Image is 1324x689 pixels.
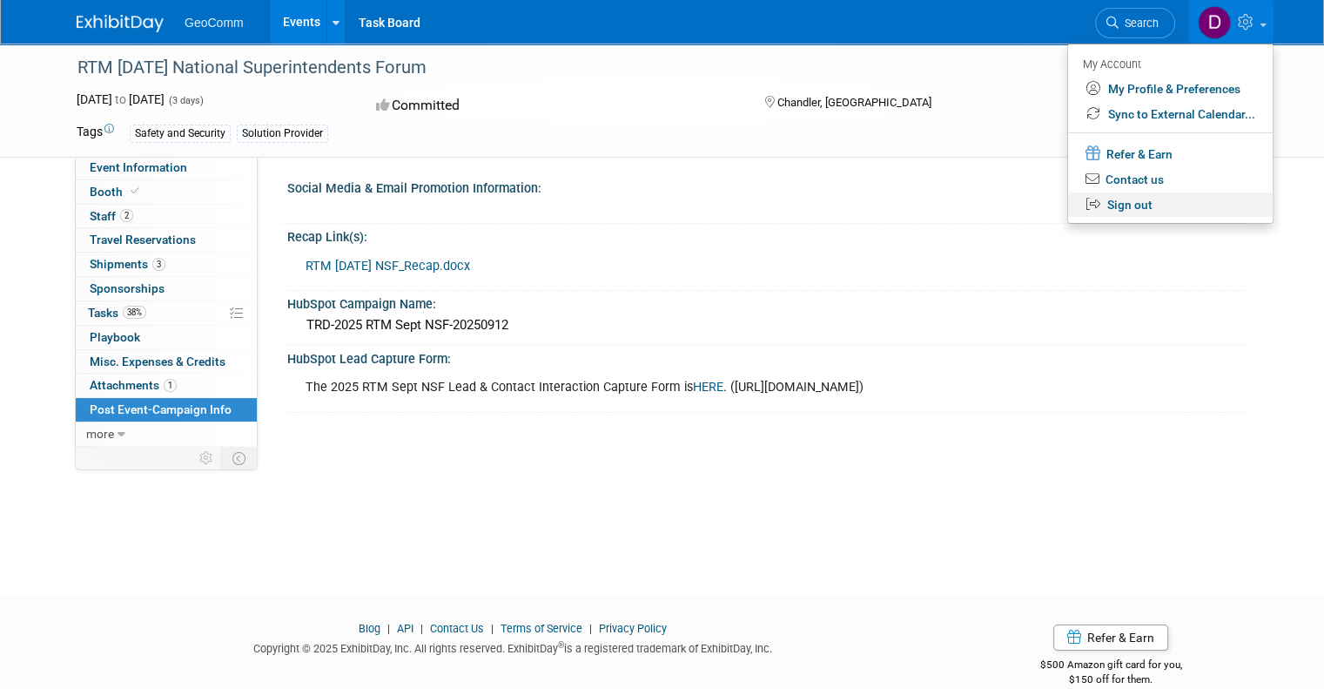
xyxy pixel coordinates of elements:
[131,186,139,196] i: Booth reservation complete
[164,379,177,392] span: 1
[123,306,146,319] span: 38%
[287,175,1247,197] div: Social Media & Email Promotion Information:
[77,123,114,143] td: Tags
[90,402,232,416] span: Post Event-Campaign Info
[383,622,394,635] span: |
[90,257,165,271] span: Shipments
[1068,167,1273,193] a: Contact us
[222,447,258,469] td: Toggle Event Tabs
[777,96,931,109] span: Chandler, [GEOGRAPHIC_DATA]
[693,380,723,395] a: HERE
[76,326,257,349] a: Playbook
[76,253,257,276] a: Shipments3
[1056,91,1226,117] div: Event Format
[1119,17,1159,30] span: Search
[237,125,328,143] div: Solution Provider
[1068,193,1273,218] a: Sign out
[76,301,257,325] a: Tasks38%
[90,160,187,174] span: Event Information
[152,258,165,271] span: 3
[371,91,736,121] div: Committed
[76,156,257,179] a: Event Information
[192,447,222,469] td: Personalize Event Tab Strip
[974,672,1247,687] div: $150 off for them.
[86,427,114,441] span: more
[185,16,244,30] span: GeoComm
[77,92,165,106] span: [DATE] [DATE]
[90,209,133,223] span: Staff
[77,637,948,657] div: Copyright © 2025 ExhibitDay, Inc. All rights reserved. ExhibitDay is a registered trademark of Ex...
[599,622,667,635] a: Privacy Policy
[76,180,257,204] a: Booth
[71,52,1128,84] div: RTM [DATE] National Superintendents Forum
[1095,8,1175,38] a: Search
[120,209,133,222] span: 2
[76,422,257,446] a: more
[90,330,140,344] span: Playbook
[88,306,146,320] span: Tasks
[501,622,582,635] a: Terms of Service
[1068,102,1273,127] a: Sync to External Calendar...
[1053,625,1168,651] a: Refer & Earn
[293,370,1059,405] div: The 2025 RTM Sept NSF Lead & Contact Interaction Capture Form is . ([URL][DOMAIN_NAME])
[558,640,564,650] sup: ®
[90,281,165,295] span: Sponsorships
[397,622,413,635] a: API
[416,622,427,635] span: |
[76,398,257,422] a: Post Event-Campaign Info
[287,291,1247,313] div: HubSpot Campaign Name:
[76,374,257,397] a: Attachments1
[1068,77,1273,102] a: My Profile & Preferences
[287,346,1247,368] div: HubSpot Lead Capture Form:
[359,622,380,635] a: Blog
[487,622,498,635] span: |
[76,277,257,301] a: Sponsorships
[1068,140,1273,167] a: Refer & Earn
[167,95,204,106] span: (3 days)
[90,185,143,199] span: Booth
[974,646,1247,686] div: $500 Amazon gift card for you,
[76,350,257,374] a: Misc. Expenses & Credits
[287,224,1247,246] div: Recap Link(s):
[90,378,177,392] span: Attachments
[1083,53,1255,74] div: My Account
[300,312,1234,339] div: TRD-2025 RTM Sept NSF-20250912
[585,622,596,635] span: |
[1198,6,1231,39] img: Dallas Johnson
[76,205,257,228] a: Staff2
[306,259,470,274] a: RTM [DATE] NSF_Recap.docx
[130,125,231,143] div: Safety and Security
[90,233,196,247] span: Travel Reservations
[77,15,164,32] img: ExhibitDay
[90,355,225,368] span: Misc. Expenses & Credits
[76,228,257,252] a: Travel Reservations
[112,92,129,106] span: to
[430,622,484,635] a: Contact Us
